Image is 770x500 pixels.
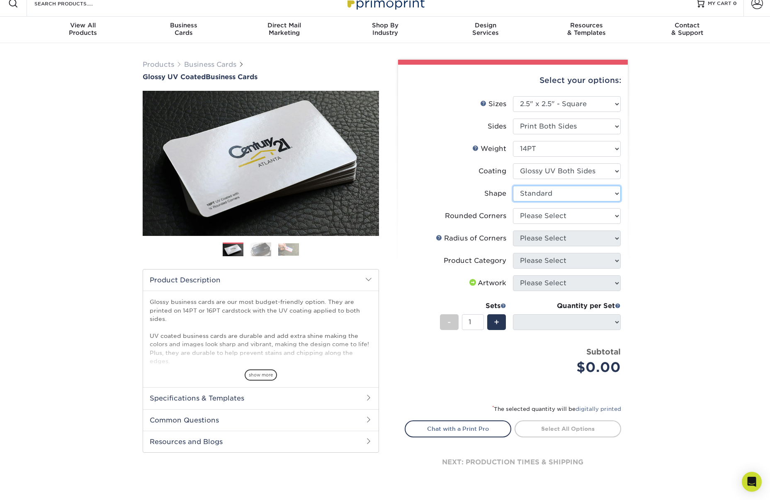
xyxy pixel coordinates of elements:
[250,242,271,257] img: Business Cards 02
[133,22,234,36] div: Cards
[447,316,451,328] span: -
[480,99,506,109] div: Sizes
[143,61,174,68] a: Products
[143,387,379,409] h2: Specifications & Templates
[133,22,234,29] span: Business
[513,301,621,311] div: Quantity per Set
[492,406,621,412] small: The selected quantity will be
[405,437,621,487] div: next: production times & shipping
[733,0,737,6] span: 0
[435,22,536,29] span: Design
[184,61,236,68] a: Business Cards
[435,17,536,43] a: DesignServices
[586,347,621,356] strong: Subtotal
[468,278,506,288] div: Artwork
[143,269,379,291] h2: Product Description
[33,22,134,29] span: View All
[435,22,536,36] div: Services
[494,316,499,328] span: +
[536,17,637,43] a: Resources& Templates
[440,301,506,311] div: Sets
[143,45,379,282] img: Glossy UV Coated 01
[472,144,506,154] div: Weight
[405,420,511,437] a: Chat with a Print Pro
[234,17,335,43] a: Direct MailMarketing
[223,240,243,260] img: Business Cards 01
[742,472,762,492] div: Open Intercom Messenger
[637,22,738,36] div: & Support
[519,357,621,377] div: $0.00
[436,233,506,243] div: Radius of Corners
[33,22,134,36] div: Products
[536,22,637,29] span: Resources
[143,409,379,431] h2: Common Questions
[515,420,621,437] a: Select All Options
[484,189,506,199] div: Shape
[143,73,379,81] a: Glossy UV CoatedBusiness Cards
[150,298,372,408] p: Glossy business cards are our most budget-friendly option. They are printed on 14PT or 16PT cards...
[143,73,206,81] span: Glossy UV Coated
[335,22,435,36] div: Industry
[2,475,70,497] iframe: Google Customer Reviews
[335,17,435,43] a: Shop ByIndustry
[488,121,506,131] div: Sides
[278,243,299,256] img: Business Cards 03
[133,17,234,43] a: BusinessCards
[536,22,637,36] div: & Templates
[234,22,335,29] span: Direct Mail
[444,256,506,266] div: Product Category
[245,369,277,381] span: show more
[405,65,621,96] div: Select your options:
[576,406,621,412] a: digitally printed
[637,17,738,43] a: Contact& Support
[445,211,506,221] div: Rounded Corners
[479,166,506,176] div: Coating
[143,73,379,81] h1: Business Cards
[33,17,134,43] a: View AllProducts
[335,22,435,29] span: Shop By
[637,22,738,29] span: Contact
[143,431,379,452] h2: Resources and Blogs
[234,22,335,36] div: Marketing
